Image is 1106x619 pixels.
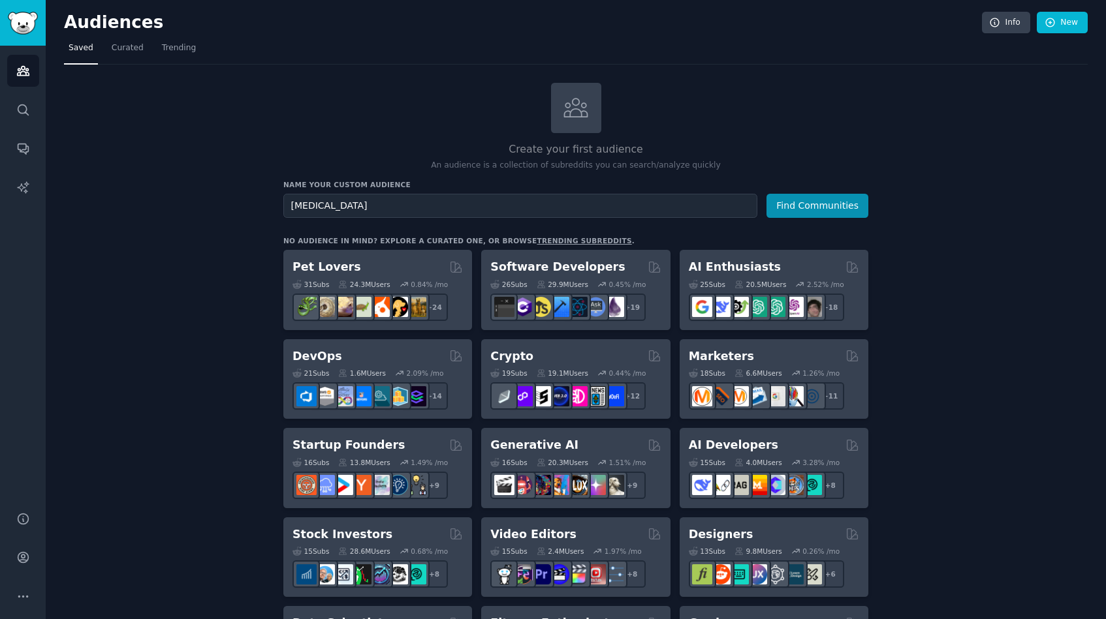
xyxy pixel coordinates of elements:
div: 1.6M Users [338,369,386,378]
img: DreamBooth [604,475,624,495]
div: 31 Sub s [292,280,329,289]
img: herpetology [296,297,317,317]
div: 26 Sub s [490,280,527,289]
h2: Designers [689,526,753,543]
div: 1.51 % /mo [609,458,646,467]
div: 16 Sub s [490,458,527,467]
img: CryptoNews [586,386,606,406]
img: ethstaker [531,386,551,406]
img: postproduction [604,564,624,584]
div: 15 Sub s [689,458,725,467]
img: dogbreed [406,297,426,317]
a: New [1037,12,1088,34]
img: aivideo [494,475,514,495]
div: 1.26 % /mo [802,369,840,378]
img: FluxAI [567,475,588,495]
img: indiehackers [370,475,390,495]
img: Rag [729,475,749,495]
img: OpenSourceAI [765,475,785,495]
div: 0.84 % /mo [411,280,448,289]
h2: DevOps [292,348,342,365]
img: defiblockchain [567,386,588,406]
img: Entrepreneurship [388,475,408,495]
img: reactnative [567,297,588,317]
div: + 8 [420,560,448,588]
img: turtle [351,297,371,317]
img: dividends [296,564,317,584]
div: + 9 [420,472,448,499]
img: azuredevops [296,386,317,406]
div: + 24 [420,294,448,321]
a: Curated [107,38,148,65]
h2: AI Enthusiasts [689,259,781,275]
img: 0xPolygon [513,386,533,406]
h2: Create your first audience [283,142,868,158]
span: Curated [112,42,144,54]
img: typography [692,564,712,584]
img: AskMarketing [729,386,749,406]
img: UX_Design [802,564,822,584]
img: EntrepreneurRideAlong [296,475,317,495]
h2: Software Developers [490,259,625,275]
div: 0.68 % /mo [411,547,448,556]
img: web3 [549,386,569,406]
img: startup [333,475,353,495]
a: Saved [64,38,98,65]
div: 0.45 % /mo [609,280,646,289]
h3: Name your custom audience [283,180,868,189]
div: + 8 [618,560,646,588]
div: 2.4M Users [537,547,584,556]
img: ValueInvesting [315,564,335,584]
div: + 18 [817,294,844,321]
img: logodesign [710,564,731,584]
h2: Pet Lovers [292,259,361,275]
div: 1.97 % /mo [605,547,642,556]
div: + 8 [817,472,844,499]
div: 15 Sub s [292,547,329,556]
input: Pick a short name, like "Digital Marketers" or "Movie-Goers" [283,194,757,218]
img: AItoolsCatalog [729,297,749,317]
img: learndesign [783,564,804,584]
div: 16 Sub s [292,458,329,467]
img: deepdream [531,475,551,495]
img: googleads [765,386,785,406]
a: trending subreddits [537,237,631,245]
img: Emailmarketing [747,386,767,406]
img: finalcutpro [567,564,588,584]
a: Trending [157,38,200,65]
div: 19 Sub s [490,369,527,378]
img: leopardgeckos [333,297,353,317]
img: Docker_DevOps [333,386,353,406]
img: Trading [351,564,371,584]
img: ethfinance [494,386,514,406]
div: + 9 [618,472,646,499]
button: Find Communities [766,194,868,218]
img: UXDesign [747,564,767,584]
img: swingtrading [388,564,408,584]
img: dalle2 [513,475,533,495]
div: 3.28 % /mo [802,458,840,467]
img: chatgpt_promptDesign [747,297,767,317]
img: elixir [604,297,624,317]
div: + 6 [817,560,844,588]
div: 21 Sub s [292,369,329,378]
div: + 19 [618,294,646,321]
img: bigseo [710,386,731,406]
div: 18 Sub s [689,369,725,378]
img: platformengineering [370,386,390,406]
h2: Audiences [64,12,982,33]
div: 15 Sub s [490,547,527,556]
img: llmops [783,475,804,495]
img: StocksAndTrading [370,564,390,584]
h2: Startup Founders [292,437,405,453]
div: No audience in mind? Explore a curated one, or browse . [283,236,635,245]
div: 6.6M Users [735,369,782,378]
h2: Video Editors [490,526,577,543]
img: aws_cdk [388,386,408,406]
img: software [494,297,514,317]
div: 1.49 % /mo [411,458,448,467]
div: 13.8M Users [338,458,390,467]
img: OpenAIDev [783,297,804,317]
h2: Generative AI [490,437,578,453]
img: learnjavascript [531,297,551,317]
